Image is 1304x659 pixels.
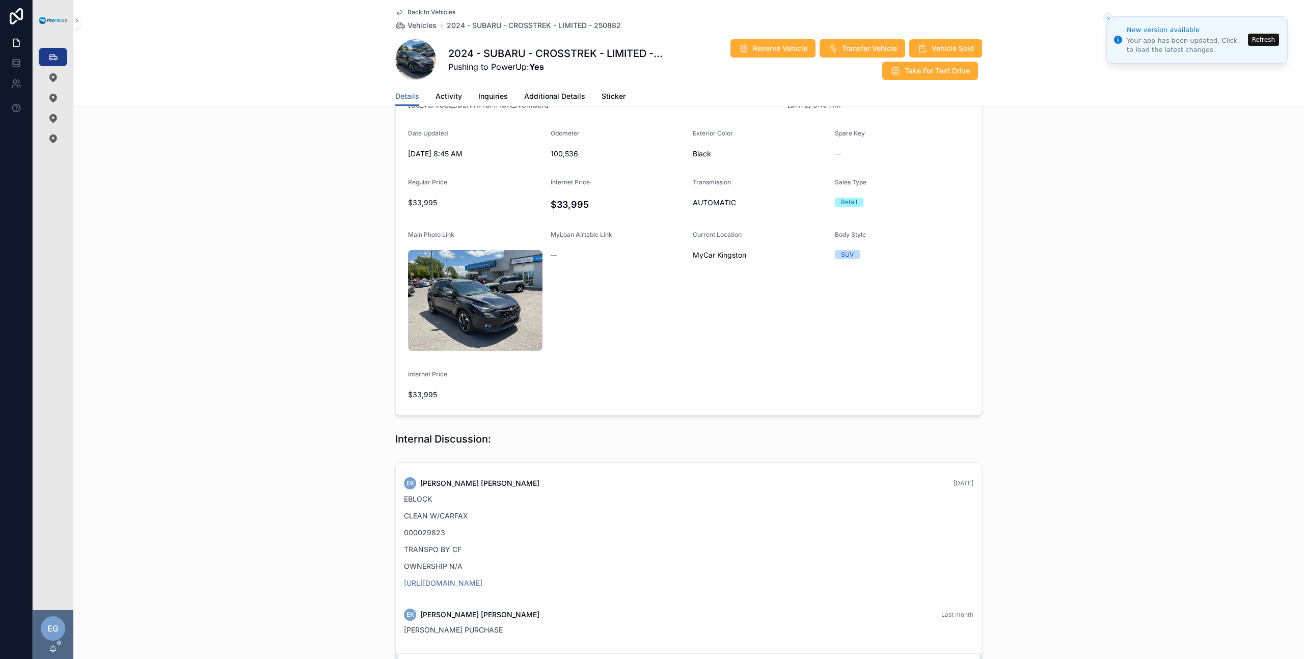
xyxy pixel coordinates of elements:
button: Refresh [1248,34,1279,46]
div: SUV [841,250,854,259]
a: Sticker [602,87,626,107]
span: Internet Price [551,178,590,186]
span: [PERSON_NAME] [PERSON_NAME] [420,610,539,620]
span: Spare Key [835,129,865,137]
span: MyCar Kingston [693,250,746,260]
h1: Internal Discussion: [395,432,491,446]
img: uc [408,250,542,351]
span: Details [395,91,419,101]
span: Vehicle Sold [932,43,974,53]
div: scrollable content [33,41,73,161]
span: -- [835,149,841,159]
a: [URL][DOMAIN_NAME] [404,579,482,587]
p: OWNERSHIP N/A [404,561,973,571]
a: Inquiries [478,87,508,107]
span: EG [47,622,59,635]
span: Vehicles [407,20,437,31]
span: AUTOMATIC [693,198,827,208]
span: Transfer Vehicle [842,43,897,53]
a: Additional Details [524,87,585,107]
span: Body Style [835,231,866,238]
button: Close toast [1103,13,1113,23]
span: Current Location [693,231,742,238]
span: Odometer [551,129,580,137]
span: Inquiries [478,91,508,101]
span: Black [693,149,827,159]
span: $33,995 [408,390,542,400]
span: [PERSON_NAME] PURCHASE [404,625,503,634]
span: Additional Details [524,91,585,101]
span: $33,995 [408,198,542,208]
h1: 2024 - SUBARU - CROSSTREK - LIMITED - 250882 [448,46,663,61]
span: Regular Price [408,178,447,186]
strong: Yes [529,62,544,72]
span: Sticker [602,91,626,101]
span: Last month [941,611,973,618]
span: Sales Type [835,178,866,186]
span: Take For Test Drive [905,66,970,76]
span: MyLoan Airtable Link [551,231,612,238]
span: Activity [436,91,462,101]
span: [DATE] 8:45 AM [408,149,542,159]
div: New version available [1127,25,1245,35]
span: Reserve Vehicle [753,43,807,53]
span: Back to Vehicles [407,8,455,16]
span: Date Updated [408,129,448,137]
p: CLEAN W/CARFAX [404,510,973,521]
span: [PERSON_NAME] [PERSON_NAME] [420,478,539,488]
img: App logo [39,17,67,24]
span: Internet Price [408,370,447,378]
div: Your app has been updated. Click to load the latest changes [1127,36,1245,54]
span: EK [406,479,414,487]
div: Retail [841,198,857,207]
button: Take For Test Drive [882,62,978,80]
button: Transfer Vehicle [820,39,905,58]
a: Activity [436,87,462,107]
span: Transmission [693,178,731,186]
span: Main Photo Link [408,231,454,238]
p: EBLOCK [404,493,973,504]
span: -- [551,250,557,260]
a: Back to Vehicles [395,8,455,16]
span: [DATE] [954,479,973,487]
h4: $33,995 [551,198,685,211]
span: EK [406,611,414,619]
button: Vehicle Sold [909,39,982,58]
span: 100,536 [551,149,685,159]
a: Vehicles [395,20,437,31]
a: Details [395,87,419,106]
button: Reserve Vehicle [730,39,816,58]
span: Exterior Color [693,129,733,137]
p: TRANSPO BY CF [404,544,973,555]
p: 000029823 [404,527,973,538]
span: Pushing to PowerUp: [448,61,663,73]
a: 2024 - SUBARU - CROSSTREK - LIMITED - 250882 [447,20,621,31]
